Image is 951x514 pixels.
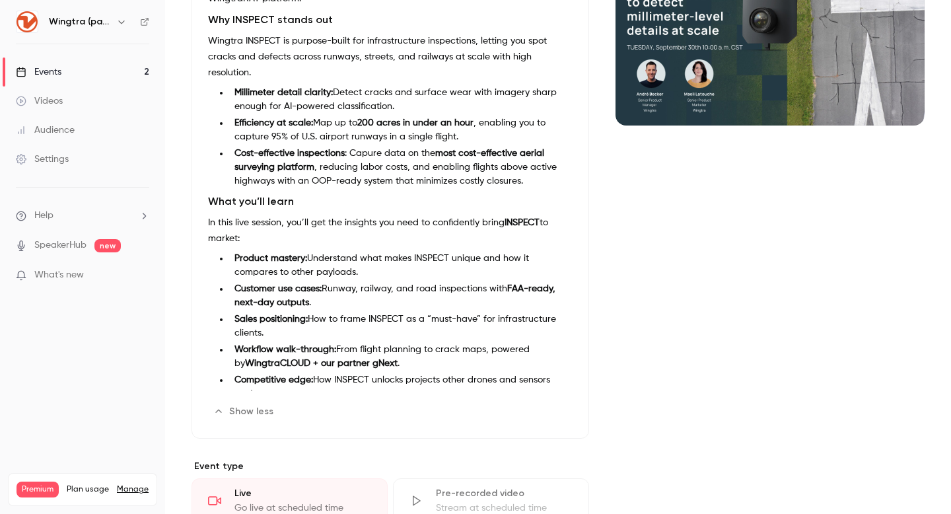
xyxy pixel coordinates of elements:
[357,118,474,128] strong: 200 acres in under an hour
[67,484,109,495] span: Plan usage
[34,239,87,252] a: SpeakerHub
[49,15,111,28] h6: Wingtra (partners)
[16,124,75,137] div: Audience
[245,359,398,368] strong: WingtraCLOUD + our partner gNext
[234,345,336,354] strong: Workflow walk-through:
[436,487,573,500] div: Pre-recorded video
[16,65,61,79] div: Events
[229,252,573,279] li: Understand what makes INSPECT unique and how it compares to other payloads.
[208,33,573,81] p: Wingtra INSPECT is purpose-built for infrastructure inspections, letting you spot cracks and defe...
[234,487,371,500] div: Live
[505,218,540,227] strong: INSPECT
[229,282,573,310] li: Runway, railway, and road inspections with .
[229,116,573,144] li: Map up to , enabling you to capture 95% of U.S. airport runways in a single flight.
[208,194,573,209] h2: What you’ll learn
[234,118,313,128] strong: Efficiency at scale:
[94,239,121,252] span: new
[229,373,573,401] li: How INSPECT unlocks projects other drones and sensors can’t.
[16,94,63,108] div: Videos
[17,482,59,497] span: Premium
[34,209,53,223] span: Help
[34,268,84,282] span: What's new
[117,484,149,495] a: Manage
[192,460,589,473] p: Event type
[234,88,333,97] strong: Millimeter detail clarity:
[16,209,149,223] li: help-dropdown-opener
[229,312,573,340] li: How to frame INSPECT as a “must-have” for infrastructure clients.
[234,284,322,293] strong: Customer use cases:
[16,153,69,166] div: Settings
[208,215,573,246] p: In this live session, you’ll get the insights you need to confidently bring to market:
[234,254,307,263] strong: Product mastery:
[208,12,573,28] h2: Why INSPECT stands out
[234,375,313,385] strong: Competitive edge:
[229,343,573,371] li: From flight planning to crack maps, powered by .
[208,401,281,422] button: Show less
[229,86,573,114] li: Detect cracks and surface wear with imagery sharp enough for AI-powered classification.
[229,147,573,188] li: : Capure data on the , reducing labor costs, and enabling flights above active highways with an O...
[17,11,38,32] img: Wingtra (partners)
[234,149,345,158] strong: Cost-effective inspections
[234,314,308,324] strong: Sales positioning:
